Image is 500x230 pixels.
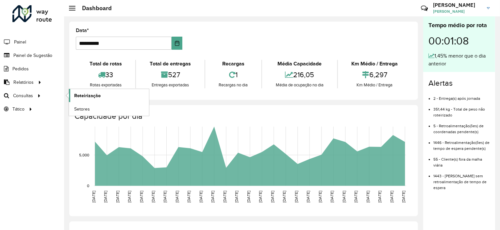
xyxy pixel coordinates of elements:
div: Média de ocupação no dia [264,82,335,88]
a: Contato Rápido [417,1,431,15]
text: [DATE] [354,191,358,203]
text: [DATE] [163,191,167,203]
span: Pedidos [12,65,29,72]
text: [DATE] [330,191,334,203]
span: Roteirização [74,92,101,99]
div: 216,05 [264,68,335,82]
a: Roteirização [69,89,149,102]
text: [DATE] [127,191,131,203]
li: 55 - Cliente(s) fora da malha viária [433,151,490,168]
text: [DATE] [258,191,262,203]
h4: Alertas [428,79,490,88]
text: [DATE] [342,191,346,203]
li: 1446 - Retroalimentação(ões) de tempo de espera pendente(s) [433,135,490,151]
div: Recargas no dia [207,82,260,88]
span: Painel [14,39,26,45]
button: Choose Date [172,37,183,50]
span: Tático [12,106,25,113]
h2: Dashboard [75,5,112,12]
text: [DATE] [211,191,215,203]
div: Rotas exportadas [77,82,134,88]
div: Km Médio / Entrega [340,82,410,88]
div: Média Capacidade [264,60,335,68]
div: Tempo médio por rota [428,21,490,30]
span: Setores [74,106,90,113]
li: 1443 - [PERSON_NAME] sem retroalimentação de tempo de espera [433,168,490,191]
div: Km Médio / Entrega [340,60,410,68]
text: [DATE] [175,191,179,203]
text: [DATE] [139,191,143,203]
div: 00:01:08 [428,30,490,52]
text: [DATE] [282,191,286,203]
text: [DATE] [92,191,96,203]
li: 2 - Entrega(s) após jornada [433,91,490,101]
h4: Capacidade por dia [75,112,411,121]
text: [DATE] [294,191,298,203]
text: [DATE] [390,191,394,203]
div: Recargas [207,60,260,68]
text: [DATE] [187,191,191,203]
text: [DATE] [401,191,406,203]
text: [DATE] [318,191,322,203]
div: 33 [77,68,134,82]
text: [DATE] [366,191,370,203]
span: Painel de Sugestão [13,52,52,59]
text: 5,000 [79,153,89,157]
div: Entregas exportadas [138,82,203,88]
li: 5 - Retroalimentação(ões) de coordenadas pendente(s) [433,118,490,135]
text: [DATE] [103,191,108,203]
text: 0 [87,184,89,188]
text: [DATE] [151,191,155,203]
text: [DATE] [270,191,275,203]
text: [DATE] [235,191,239,203]
span: [PERSON_NAME] [433,9,482,14]
text: [DATE] [377,191,382,203]
h3: [PERSON_NAME] [433,2,482,8]
label: Data [76,27,89,34]
text: [DATE] [306,191,310,203]
div: 1,45% menor que o dia anterior [428,52,490,68]
div: Total de rotas [77,60,134,68]
div: 1 [207,68,260,82]
div: Total de entregas [138,60,203,68]
div: 6,297 [340,68,410,82]
text: [DATE] [199,191,203,203]
span: Relatórios [13,79,34,86]
a: Setores [69,102,149,115]
text: [DATE] [115,191,120,203]
div: 527 [138,68,203,82]
text: [DATE] [246,191,251,203]
span: Consultas [13,92,33,99]
text: [DATE] [223,191,227,203]
li: 351,44 kg - Total de peso não roteirizado [433,101,490,118]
